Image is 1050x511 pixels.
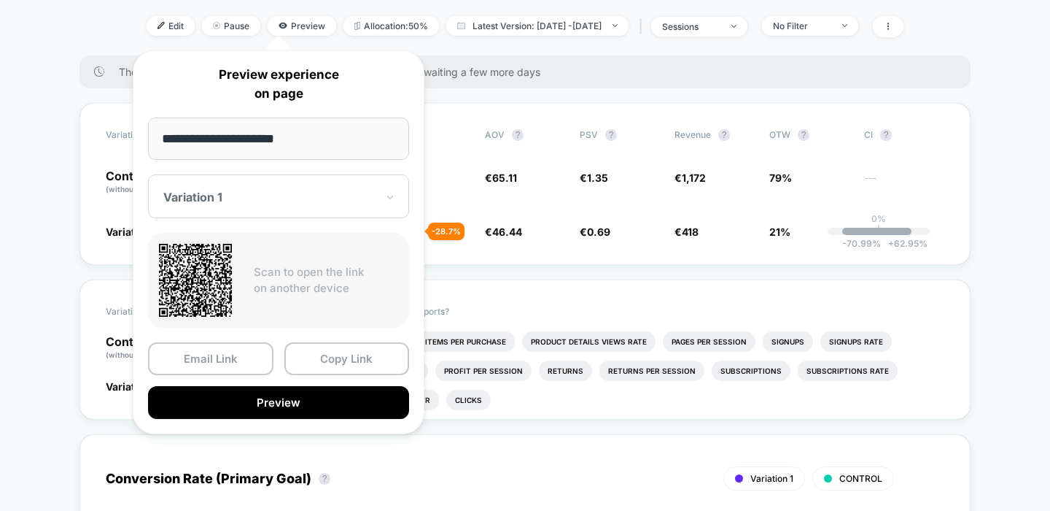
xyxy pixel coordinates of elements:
li: Subscriptions Rate [798,361,898,381]
span: Variation 1 [106,226,157,238]
span: Variation 1 [106,380,157,393]
span: € [674,172,706,184]
li: Items Per Purchase [416,331,515,352]
p: Would like to see more reports? [319,306,945,317]
button: ? [512,129,524,141]
span: 46.44 [492,226,522,238]
span: 418 [682,226,699,238]
p: Control [106,336,198,361]
div: No Filter [773,20,831,31]
button: Copy Link [284,342,410,375]
button: ? [880,129,892,141]
li: Subscriptions [712,361,790,381]
span: OTW [769,129,849,141]
img: end [213,22,220,29]
li: Returns Per Session [599,361,704,381]
span: Revenue [674,129,711,140]
span: Preview [268,16,336,36]
span: Pause [202,16,260,36]
span: (without changes) [106,185,171,193]
span: 62.95 % [881,238,927,249]
li: Pages Per Session [663,331,755,352]
span: + [888,238,894,249]
img: rebalance [354,22,360,30]
span: CONTROL [839,473,882,484]
button: ? [605,129,617,141]
li: Returns [539,361,592,381]
button: Preview [148,386,409,419]
span: CI [864,129,944,141]
li: Product Details Views Rate [522,331,656,352]
img: end [612,24,618,27]
li: Clicks [446,390,491,410]
span: € [485,172,517,184]
span: € [580,226,610,238]
span: PSV [580,129,598,140]
span: 1,172 [682,172,706,184]
button: ? [718,129,730,141]
span: -70.99 % [842,238,881,249]
span: Variation [106,129,186,141]
span: (without changes) [106,350,171,359]
button: ? [319,473,330,485]
span: --- [864,174,944,195]
span: 65.11 [492,172,517,184]
span: 1.35 [587,172,608,184]
li: Signups [763,331,813,352]
span: 21% [769,226,790,238]
p: Preview experience on page [148,66,409,103]
span: Variation 1 [750,473,793,484]
p: Control [106,170,186,195]
img: end [731,25,736,28]
img: edit [157,22,165,29]
span: Latest Version: [DATE] - [DATE] [446,16,629,36]
span: Allocation: 50% [343,16,439,36]
span: € [485,226,522,238]
img: end [842,24,847,27]
div: sessions [662,21,720,32]
img: calendar [457,22,465,29]
li: Signups Rate [820,331,892,352]
span: | [636,16,651,37]
span: There are still no statistically significant results. We recommend waiting a few more days [119,66,941,78]
span: 79% [769,172,792,184]
span: Edit [147,16,195,36]
span: € [580,172,608,184]
span: € [674,226,699,238]
span: 0.69 [587,226,610,238]
span: AOV [485,129,505,140]
button: ? [798,129,809,141]
div: - 28.7 % [428,223,464,240]
p: Scan to open the link on another device [254,264,398,297]
li: Profit Per Session [435,361,532,381]
p: 0% [871,213,886,224]
p: | [877,224,880,235]
span: Variation [106,306,186,318]
button: Email Link [148,342,273,375]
